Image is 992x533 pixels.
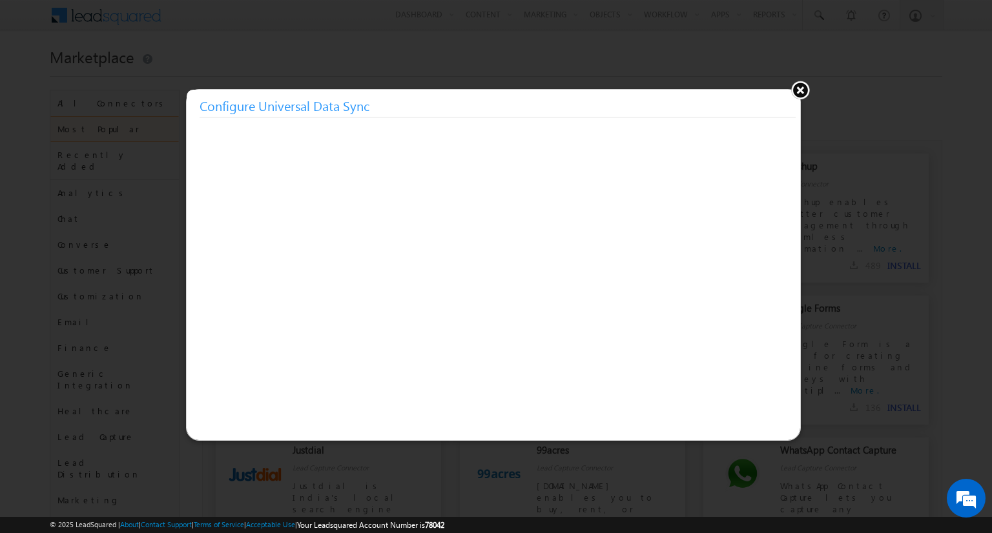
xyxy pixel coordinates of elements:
[200,94,796,117] h3: Configure Universal Data Sync
[297,520,444,530] span: Your Leadsquared Account Number is
[120,520,139,528] a: About
[50,519,444,531] span: © 2025 LeadSquared | | | | |
[246,520,295,528] a: Acceptable Use
[67,68,217,85] div: Chat with us now
[17,119,236,387] textarea: Type your message and hit 'Enter'
[22,68,54,85] img: d_60004797649_company_0_60004797649
[194,520,244,528] a: Terms of Service
[141,520,192,528] a: Contact Support
[212,6,243,37] div: Minimize live chat window
[425,520,444,530] span: 78042
[176,397,234,415] em: Start Chat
